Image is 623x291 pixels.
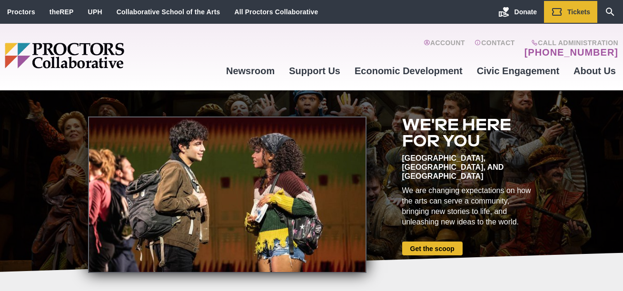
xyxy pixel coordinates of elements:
span: Call Administration [522,39,618,47]
span: Donate [514,8,537,16]
a: About Us [566,58,623,84]
a: Proctors [7,8,35,16]
div: We are changing expectations on how the arts can serve a community, bringing new stories to life,... [402,185,535,227]
a: Contact [475,39,515,58]
a: Civic Engagement [470,58,566,84]
a: UPH [88,8,102,16]
a: Donate [491,1,544,23]
a: Newsroom [219,58,282,84]
a: Get the scoop [402,242,463,255]
a: Economic Development [347,58,470,84]
a: All Proctors Collaborative [234,8,318,16]
a: theREP [49,8,74,16]
a: Account [424,39,465,58]
span: Tickets [567,8,590,16]
a: Search [597,1,623,23]
div: [GEOGRAPHIC_DATA], [GEOGRAPHIC_DATA], and [GEOGRAPHIC_DATA] [402,154,535,181]
a: [PHONE_NUMBER] [524,47,618,58]
h2: We're here for you [402,116,535,149]
a: Collaborative School of the Arts [117,8,220,16]
a: Tickets [544,1,597,23]
a: Support Us [282,58,347,84]
img: Proctors logo [5,43,198,68]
